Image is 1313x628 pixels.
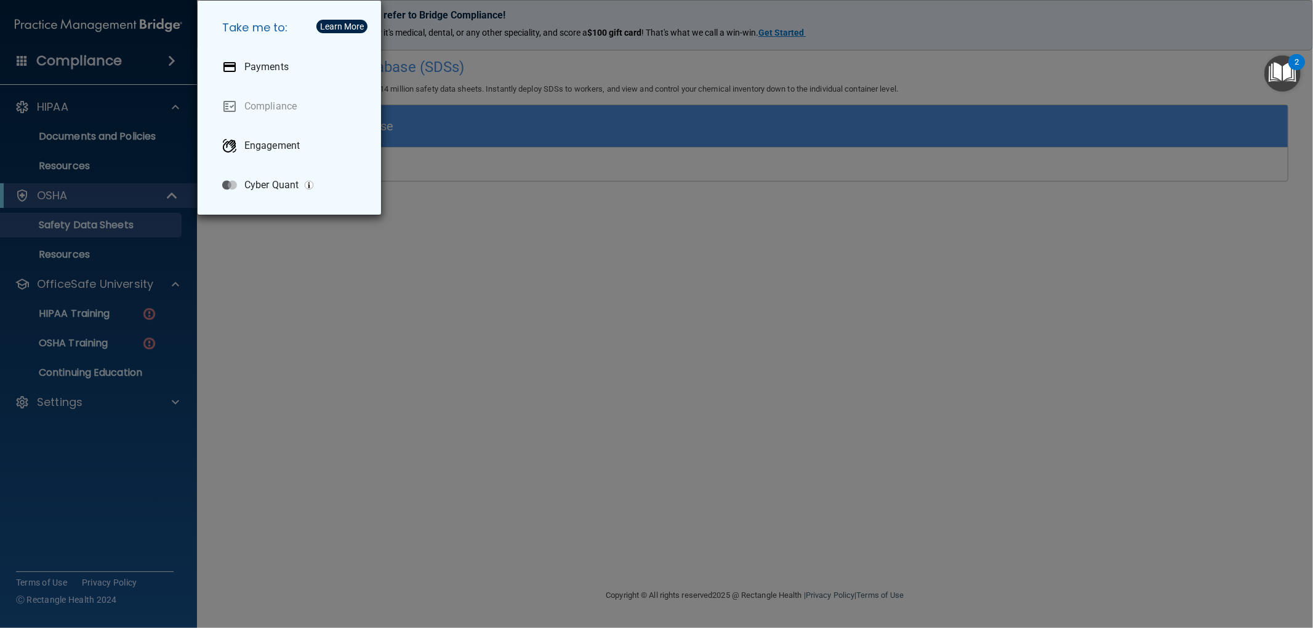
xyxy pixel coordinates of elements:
[1295,62,1299,78] div: 2
[212,50,371,84] a: Payments
[244,140,300,152] p: Engagement
[244,61,289,73] p: Payments
[244,179,299,191] p: Cyber Quant
[212,10,371,45] h5: Take me to:
[212,89,371,124] a: Compliance
[1264,55,1301,92] button: Open Resource Center, 2 new notifications
[212,168,371,202] a: Cyber Quant
[316,20,367,33] button: Learn More
[212,129,371,163] a: Engagement
[320,22,364,31] div: Learn More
